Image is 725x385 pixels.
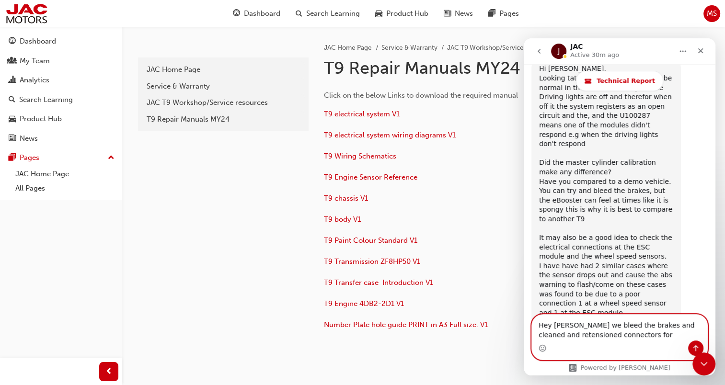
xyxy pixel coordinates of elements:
[324,110,400,118] a: T9 electrical system V1
[692,352,715,375] iframe: Intercom live chat
[4,130,118,147] a: News
[147,97,300,108] div: JAC T9 Workshop/Service resources
[381,44,437,52] a: Service & Warranty
[9,76,16,85] span: chart-icon
[20,36,56,47] div: Dashboard
[225,4,288,23] a: guage-iconDashboard
[4,149,118,167] button: Pages
[9,154,16,162] span: pages-icon
[9,115,16,124] span: car-icon
[20,75,49,86] div: Analytics
[324,278,433,287] a: T9 Transfer case Introduction V1
[142,61,305,78] a: JAC Home Page
[4,31,118,149] button: DashboardMy TeamAnalyticsSearch LearningProduct HubNews
[9,37,16,46] span: guage-icon
[324,257,420,266] a: T9 Transmission ZF8HP50 V1
[147,114,300,125] div: T9 Repair Manuals MY24
[524,38,715,375] iframe: Intercom live chat
[9,57,16,66] span: people-icon
[324,299,404,308] a: T9 Engine 4DB2-2D1 V1
[4,91,118,109] a: Search Learning
[436,4,481,23] a: news-iconNews
[499,8,519,19] span: Pages
[108,152,115,164] span: up-icon
[19,94,73,105] div: Search Learning
[324,320,488,329] a: Number Plate hole guide PRINT in A3 Full size. V1
[296,8,302,20] span: search-icon
[244,8,280,19] span: Dashboard
[324,44,372,52] a: JAC Home Page
[233,8,240,20] span: guage-icon
[4,110,118,128] a: Product Hub
[12,167,118,181] a: JAC Home Page
[9,96,15,104] span: search-icon
[447,44,554,52] a: JAC T9 Workshop/Service resources
[288,4,368,23] a: search-iconSearch Learning
[707,8,717,19] span: MS
[306,8,360,19] span: Search Learning
[5,3,48,24] img: jac-portal
[105,366,113,378] span: prev-icon
[4,52,118,70] a: My Team
[147,64,300,75] div: JAC Home Page
[147,81,300,92] div: Service & Warranty
[9,135,16,143] span: news-icon
[142,111,305,128] a: T9 Repair Manuals MY24
[324,236,417,245] a: T9 Paint Colour Standard V1
[12,181,118,196] a: All Pages
[20,133,38,144] div: News
[324,194,368,203] a: T9 chassis V1
[324,173,417,181] a: T9 Engine Sensor Reference
[4,33,118,50] a: Dashboard
[375,8,382,20] span: car-icon
[142,78,305,95] a: Service & Warranty
[20,152,39,163] div: Pages
[368,4,436,23] a: car-iconProduct Hub
[4,71,118,89] a: Analytics
[324,57,638,79] h1: T9 Repair Manuals MY24
[324,91,518,100] span: Click on the below Links to download the required manual
[386,8,428,19] span: Product Hub
[444,8,451,20] span: news-icon
[455,8,473,19] span: News
[324,131,456,139] a: T9 electrical system wiring diagrams V1
[703,5,720,22] button: MS
[20,113,62,125] div: Product Hub
[488,8,495,20] span: pages-icon
[324,152,396,160] a: T9 Wiring Schematics
[481,4,527,23] a: pages-iconPages
[324,215,361,224] a: T9 body V1
[20,56,50,67] div: My Team
[142,94,305,111] a: JAC T9 Workshop/Service resources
